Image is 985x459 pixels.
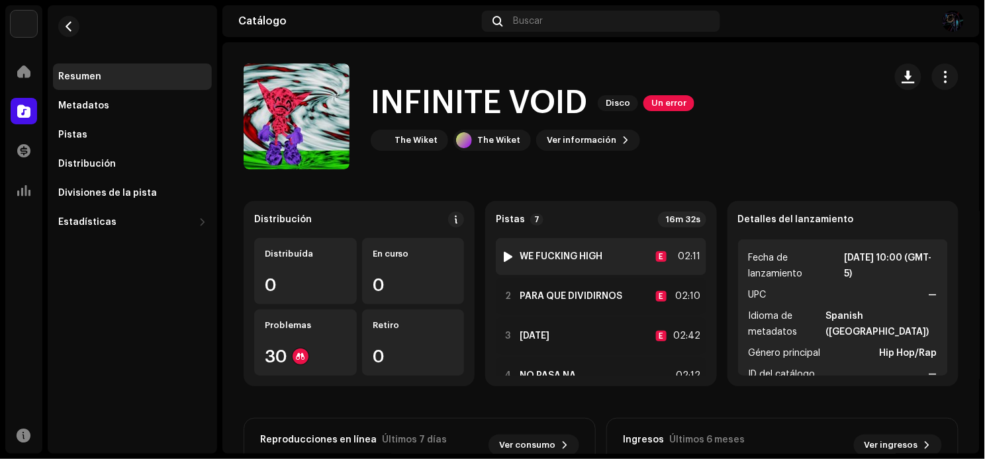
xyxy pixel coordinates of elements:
[53,93,212,119] re-m-nav-item: Metadatos
[373,249,454,259] div: En curso
[929,287,937,303] strong: —
[53,209,212,235] re-m-nav-dropdown: Estadísticas
[11,11,37,37] img: 297a105e-aa6c-4183-9ff4-27133c00f2e2
[865,432,918,458] span: Ver ingresos
[656,291,667,302] div: E
[749,366,816,382] span: ID del catálogo
[658,212,706,228] div: 16m 32s
[477,135,520,146] div: The Wiket
[520,291,622,302] strong: PARA QUE DIVIDIRNOS
[520,251,602,262] strong: WE FUCKING HIGH
[260,435,377,445] div: Reproducciones en línea
[489,435,579,456] button: Ver consumo
[53,180,212,206] re-m-nav-item: Divisiones de la pista
[880,345,937,361] strong: Hip Hop/Rap
[749,345,821,361] span: Género principal
[826,308,937,340] strong: Spanish ([GEOGRAPHIC_DATA])
[238,16,477,26] div: Catálogo
[513,16,543,26] span: Buscar
[265,320,346,331] div: Problemas
[943,11,964,32] img: 6f741980-3e94-4ad1-adb2-7c1b88d9bfc2
[499,432,555,458] span: Ver consumo
[58,71,101,82] div: Resumen
[749,287,767,303] span: UPC
[58,217,117,228] div: Estadísticas
[672,288,701,304] div: 02:10
[672,249,701,265] div: 02:11
[656,251,667,262] div: E
[520,331,549,341] strong: [DATE]
[854,435,942,456] button: Ver ingresos
[53,122,212,148] re-m-nav-item: Pistas
[643,95,694,111] span: Un error
[672,328,701,344] div: 02:42
[58,130,87,140] div: Pistas
[672,368,701,384] div: 02:12
[53,151,212,177] re-m-nav-item: Distribución
[53,63,212,90] re-m-nav-item: Resumen
[58,101,109,111] div: Metadatos
[536,130,640,151] button: Ver información
[656,331,667,341] div: E
[749,308,823,340] span: Idioma de metadatos
[58,188,157,198] div: Divisiones de la pista
[496,214,525,225] strong: Pistas
[598,95,638,111] span: Disco
[58,159,116,169] div: Distribución
[520,370,576,381] strong: NO PASA NA
[395,135,438,146] div: The Wiket
[265,249,346,259] div: Distribuída
[929,366,937,382] strong: —
[547,127,616,153] span: Ver información
[738,214,854,225] strong: Detalles del lanzamiento
[530,214,543,226] p-badge: 7
[845,250,937,282] strong: [DATE] 10:00 (GMT-5)
[382,435,447,445] div: Últimos 7 días
[254,214,312,225] div: Distribución
[373,320,454,331] div: Retiro
[371,82,587,124] h1: INFINITE VOID
[373,132,389,148] img: 539aaa5b-1a49-4db0-8346-1771b0f63d6c
[749,250,842,282] span: Fecha de lanzamiento
[669,435,745,445] div: Últimos 6 meses
[623,435,664,445] div: Ingresos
